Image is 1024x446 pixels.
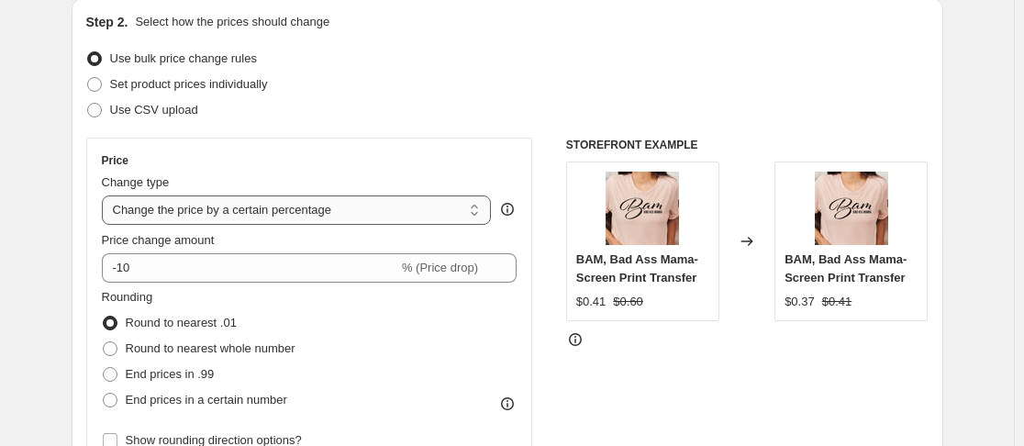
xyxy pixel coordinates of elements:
h2: Step 2. [86,13,128,31]
img: bam_80x.png [815,172,888,245]
span: Set product prices individually [110,77,268,91]
span: Price change amount [102,233,215,247]
img: bam_80x.png [606,172,679,245]
span: Use CSV upload [110,103,198,117]
strike: $0.60 [613,293,643,311]
strike: $0.41 [822,293,852,311]
span: Round to nearest .01 [126,316,237,329]
span: Use bulk price change rules [110,51,257,65]
p: Select how the prices should change [135,13,329,31]
h6: STOREFRONT EXAMPLE [566,138,929,152]
span: BAM, Bad Ass Mama- Screen Print Transfer [785,252,907,284]
span: Change type [102,175,170,189]
span: Round to nearest whole number [126,341,295,355]
span: Rounding [102,290,153,304]
span: % (Price drop) [402,261,478,274]
span: End prices in a certain number [126,393,287,407]
h3: Price [102,153,128,168]
div: $0.41 [576,293,607,311]
div: $0.37 [785,293,815,311]
span: End prices in .99 [126,367,215,381]
input: -15 [102,253,398,283]
span: BAM, Bad Ass Mama- Screen Print Transfer [576,252,698,284]
div: help [498,200,517,218]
